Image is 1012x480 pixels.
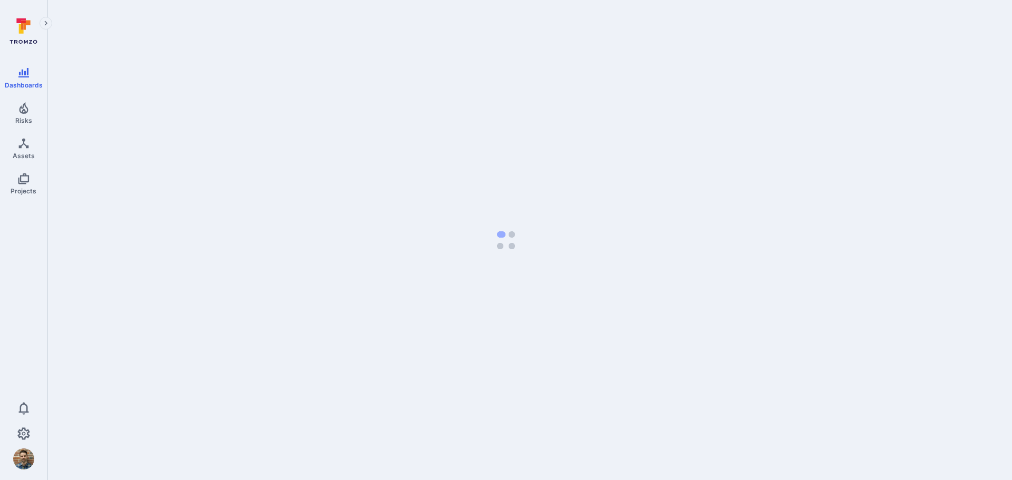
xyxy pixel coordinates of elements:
span: Risks [15,116,32,124]
span: Projects [11,187,36,195]
i: Expand navigation menu [42,19,50,28]
img: ACg8ocKf1qTGSuLUYG2P2TMw223OknOFicLvd2f2X1L9ReV5BCMB6KyY=s96-c [13,448,34,469]
button: Expand navigation menu [40,17,52,30]
div: Connor Briggs [13,448,34,469]
span: Dashboards [5,81,43,89]
span: Assets [13,152,35,160]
